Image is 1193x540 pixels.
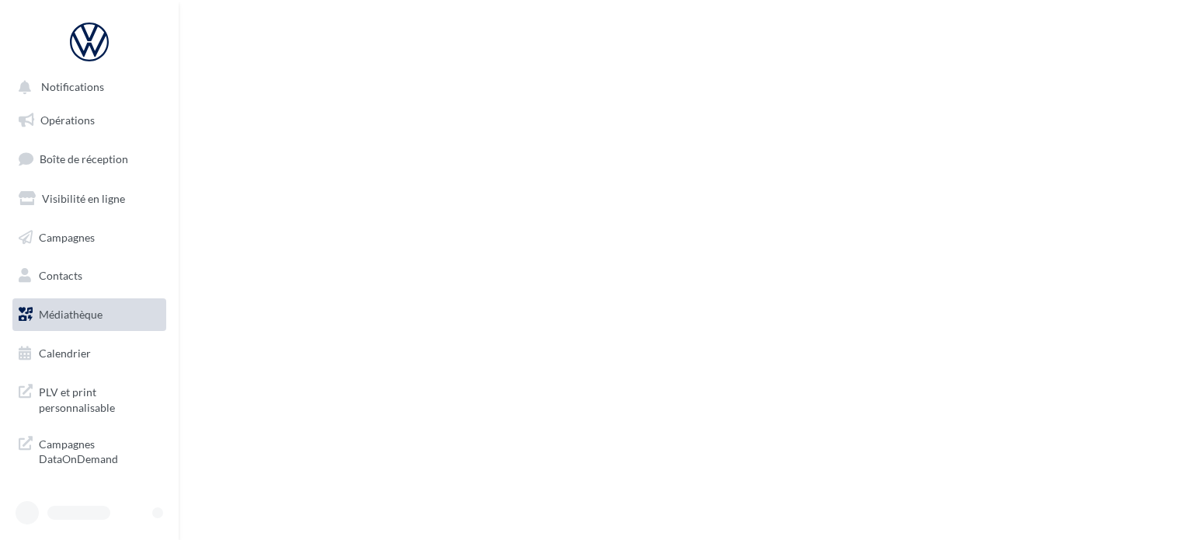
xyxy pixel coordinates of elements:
[40,113,95,127] span: Opérations
[42,192,125,205] span: Visibilité en ligne
[39,381,160,415] span: PLV et print personnalisable
[9,183,169,215] a: Visibilité en ligne
[9,221,169,254] a: Campagnes
[40,152,128,165] span: Boîte de réception
[9,104,169,137] a: Opérations
[9,337,169,370] a: Calendrier
[9,375,169,421] a: PLV et print personnalisable
[41,81,104,94] span: Notifications
[39,434,160,467] span: Campagnes DataOnDemand
[9,142,169,176] a: Boîte de réception
[9,427,169,473] a: Campagnes DataOnDemand
[9,298,169,331] a: Médiathèque
[39,269,82,282] span: Contacts
[9,260,169,292] a: Contacts
[39,347,91,360] span: Calendrier
[39,308,103,321] span: Médiathèque
[39,230,95,243] span: Campagnes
